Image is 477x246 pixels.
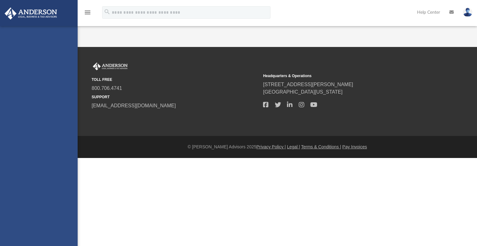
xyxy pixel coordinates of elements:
a: Privacy Policy | [257,144,286,149]
small: Headquarters & Operations [263,73,430,79]
a: [EMAIL_ADDRESS][DOMAIN_NAME] [92,103,176,108]
div: © [PERSON_NAME] Advisors 2025 [78,144,477,150]
a: [STREET_ADDRESS][PERSON_NAME] [263,82,353,87]
i: search [104,8,111,15]
a: Legal | [287,144,300,149]
i: menu [84,9,91,16]
a: Terms & Conditions | [301,144,341,149]
a: 800.706.4741 [92,86,122,91]
small: SUPPORT [92,94,259,100]
img: User Pic [463,8,472,17]
a: Pay Invoices [342,144,367,149]
a: menu [84,12,91,16]
img: Anderson Advisors Platinum Portal [92,63,129,71]
a: [GEOGRAPHIC_DATA][US_STATE] [263,89,343,95]
small: TOLL FREE [92,77,259,82]
img: Anderson Advisors Platinum Portal [3,7,59,20]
